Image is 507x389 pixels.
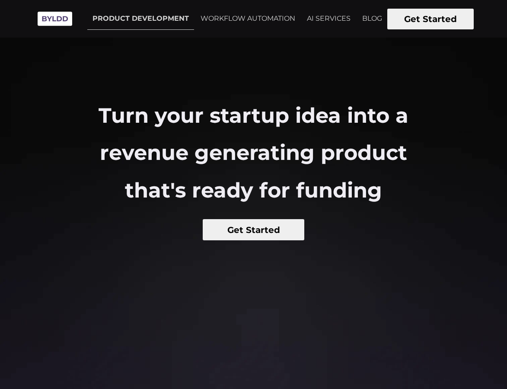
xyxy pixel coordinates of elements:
[203,219,304,240] button: Get Started
[357,8,387,29] a: BLOG
[89,97,418,209] h2: Turn your startup idea into a revenue generating product that's ready for funding
[387,9,474,29] button: Get Started
[195,8,300,29] a: WORKFLOW AUTOMATION
[33,7,77,31] img: Byldd - Product Development Company
[302,8,356,29] a: AI SERVICES
[87,8,194,30] a: PRODUCT DEVELOPMENT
